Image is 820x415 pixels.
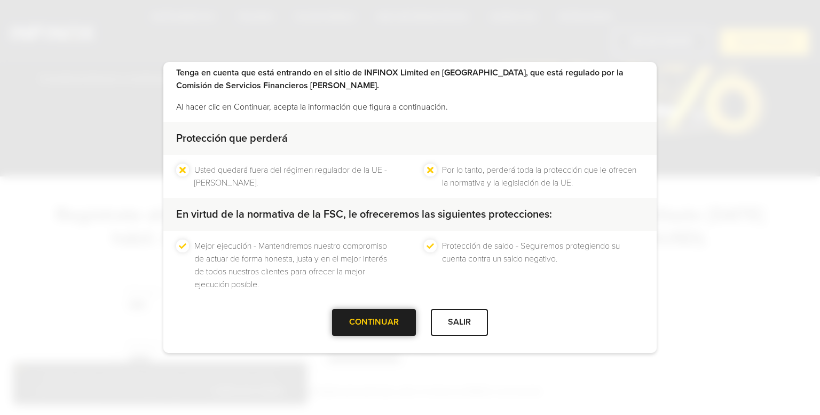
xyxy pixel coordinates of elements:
[176,101,644,113] p: Al hacer clic en Continuar, acepta la información que figura a continuación.
[176,67,624,91] strong: Tenga en cuenta que está entrando en el sitio de INFINOX Limited en [GEOGRAPHIC_DATA], que está r...
[442,164,644,189] li: Por lo tanto, perderá toda la protección que le ofrecen la normativa y la legislación de la UE.
[176,208,552,221] strong: En virtud de la normativa de la FSC, le ofreceremos las siguientes protecciones:
[332,309,416,335] div: CONTINUAR
[176,132,288,145] strong: Protección que perderá
[194,164,396,189] li: Usted quedará fuera del régimen regulador de la UE - [PERSON_NAME].
[194,240,396,291] li: Mejor ejecución - Mantendremos nuestro compromiso de actuar de forma honesta, justa y en el mejor...
[431,309,488,335] div: SALIR
[442,240,644,291] li: Protección de saldo - Seguiremos protegiendo su cuenta contra un saldo negativo.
